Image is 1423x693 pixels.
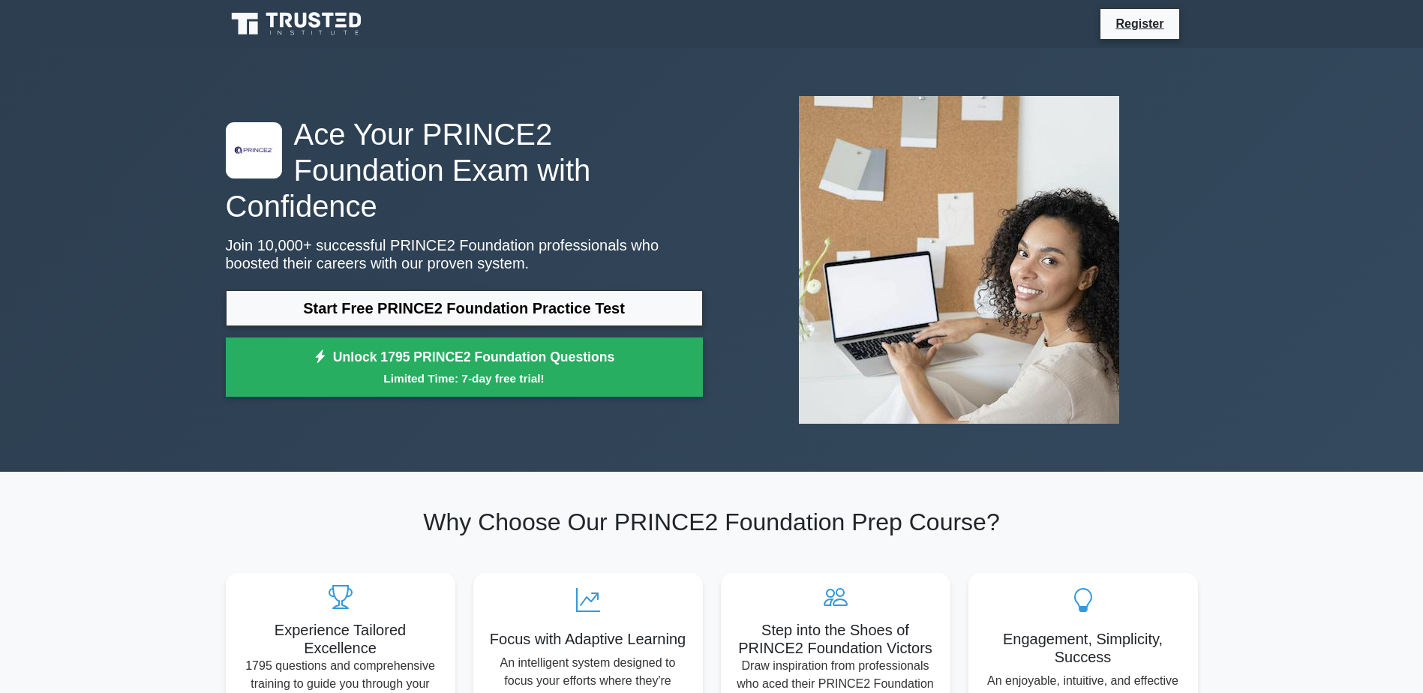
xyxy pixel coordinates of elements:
h5: Engagement, Simplicity, Success [980,630,1186,666]
p: Join 10,000+ successful PRINCE2 Foundation professionals who boosted their careers with our prove... [226,236,703,272]
h5: Step into the Shoes of PRINCE2 Foundation Victors [733,621,938,657]
h5: Experience Tailored Excellence [238,621,443,657]
h5: Focus with Adaptive Learning [485,630,691,648]
h1: Ace Your PRINCE2 Foundation Exam with Confidence [226,116,703,224]
h2: Why Choose Our PRINCE2 Foundation Prep Course? [226,508,1198,536]
a: Unlock 1795 PRINCE2 Foundation QuestionsLimited Time: 7-day free trial! [226,337,703,397]
small: Limited Time: 7-day free trial! [245,370,684,387]
a: Start Free PRINCE2 Foundation Practice Test [226,290,703,326]
a: Register [1106,14,1172,33]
